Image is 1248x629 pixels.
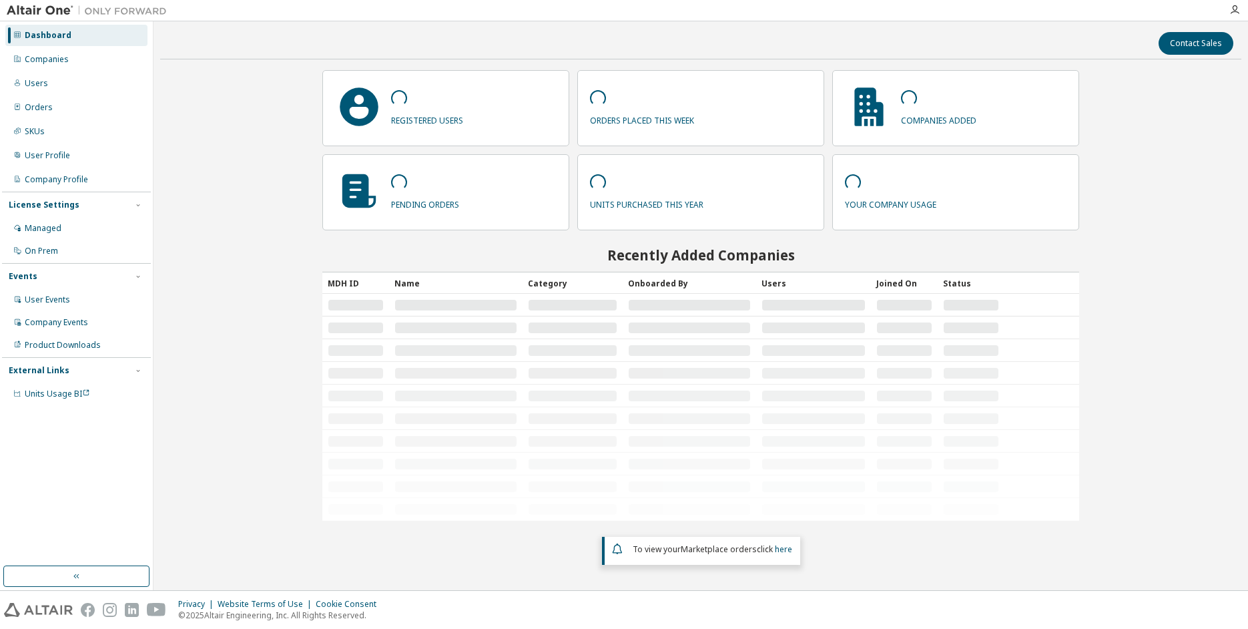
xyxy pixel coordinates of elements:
div: Product Downloads [25,340,101,351]
p: © 2025 Altair Engineering, Inc. All Rights Reserved. [178,610,384,621]
div: Users [761,272,866,294]
div: User Events [25,294,70,305]
div: Category [528,272,617,294]
img: youtube.svg [147,603,166,617]
img: linkedin.svg [125,603,139,617]
span: Units Usage BI [25,388,90,399]
img: altair_logo.svg [4,603,73,617]
p: units purchased this year [590,195,703,210]
em: Marketplace orders [681,544,757,555]
div: Events [9,271,37,282]
div: Website Terms of Use [218,599,316,610]
div: Name [394,272,517,294]
div: Privacy [178,599,218,610]
div: Cookie Consent [316,599,384,610]
div: On Prem [25,246,58,256]
img: Altair One [7,4,174,17]
div: Company Profile [25,174,88,185]
div: Joined On [876,272,932,294]
button: Contact Sales [1159,32,1233,55]
div: Companies [25,54,69,65]
a: here [775,544,792,555]
div: Managed [25,223,61,234]
div: Orders [25,102,53,113]
span: To view your click [633,544,792,555]
div: Dashboard [25,30,71,41]
div: MDH ID [328,272,384,294]
div: License Settings [9,200,79,210]
img: instagram.svg [103,603,117,617]
p: pending orders [391,195,459,210]
div: Users [25,78,48,89]
div: External Links [9,365,69,376]
img: facebook.svg [81,603,95,617]
div: Onboarded By [628,272,751,294]
p: your company usage [845,195,936,210]
div: Company Events [25,317,88,328]
div: User Profile [25,150,70,161]
p: companies added [901,111,976,126]
p: orders placed this week [590,111,694,126]
div: Status [943,272,999,294]
div: SKUs [25,126,45,137]
h2: Recently Added Companies [322,246,1079,264]
p: registered users [391,111,463,126]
